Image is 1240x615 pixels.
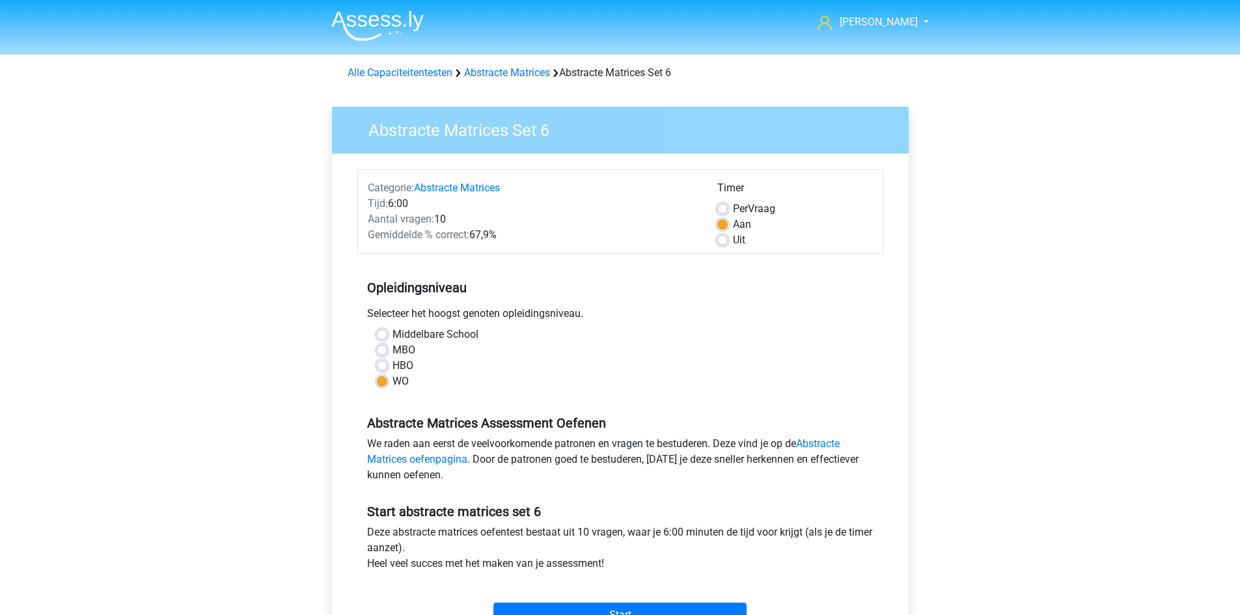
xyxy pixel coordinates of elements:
[733,201,775,217] label: Vraag
[393,342,415,358] label: MBO
[368,228,469,241] span: Gemiddelde % correct:
[367,275,874,301] h5: Opleidingsniveau
[840,16,918,28] span: [PERSON_NAME]
[358,196,708,212] div: 6:00
[393,358,413,374] label: HBO
[717,180,873,201] div: Timer
[367,415,874,431] h5: Abstracte Matrices Assessment Oefenen
[393,327,478,342] label: Middelbare School
[464,66,550,79] a: Abstracte Matrices
[812,14,919,30] a: [PERSON_NAME]
[414,182,500,194] a: Abstracte Matrices
[357,525,883,577] div: Deze abstracte matrices oefentest bestaat uit 10 vragen, waar je 6:00 minuten de tijd voor krijgt...
[357,306,883,327] div: Selecteer het hoogst genoten opleidingsniveau.
[733,202,748,215] span: Per
[733,217,751,232] label: Aan
[367,504,874,519] h5: Start abstracte matrices set 6
[357,436,883,488] div: We raden aan eerst de veelvoorkomende patronen en vragen te bestuderen. Deze vind je op de . Door...
[393,374,409,389] label: WO
[358,227,708,243] div: 67,9%
[733,232,745,248] label: Uit
[342,65,898,81] div: Abstracte Matrices Set 6
[368,197,388,210] span: Tijd:
[331,10,424,41] img: Assessly
[368,213,434,225] span: Aantal vragen:
[368,182,414,194] span: Categorie:
[353,115,899,141] h3: Abstracte Matrices Set 6
[348,66,452,79] a: Alle Capaciteitentesten
[358,212,708,227] div: 10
